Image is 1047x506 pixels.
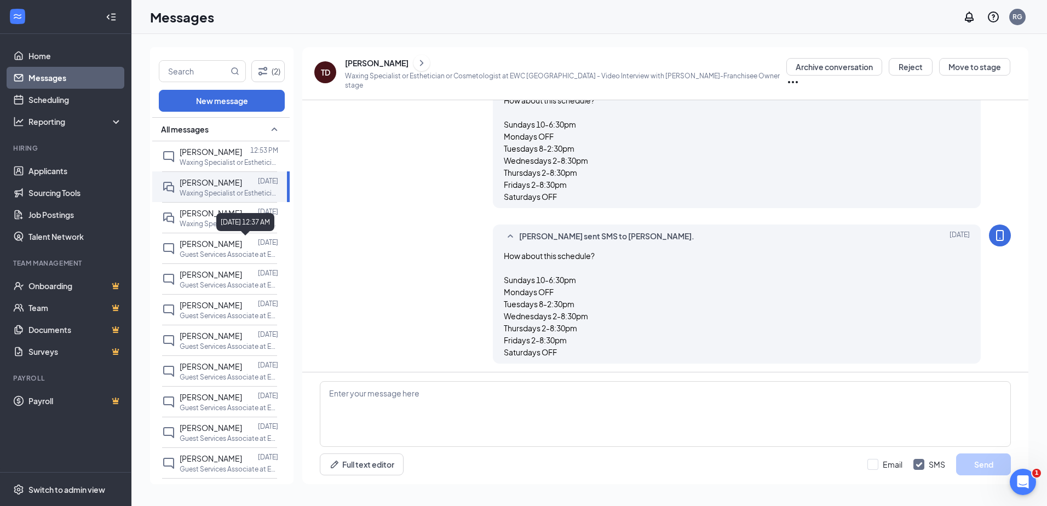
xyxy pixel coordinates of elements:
a: TeamCrown [28,297,122,319]
svg: Pen [329,459,340,470]
p: Guest Services Associate at EWC [GEOGRAPHIC_DATA] [180,342,278,351]
span: [PERSON_NAME] sent SMS to [PERSON_NAME]. [519,230,694,243]
svg: ChatInactive [162,457,175,470]
div: Hiring [13,143,120,153]
svg: ChatInactive [162,150,175,163]
div: [DATE] 12:37 AM [216,213,274,231]
span: [PERSON_NAME] [180,453,242,463]
svg: ChevronRight [416,56,427,70]
p: Waxing Specialist or Esthetician or Cosmetologist at EWC [GEOGRAPHIC_DATA] - Video Interview with... [345,71,786,90]
svg: Settings [13,484,24,495]
a: Talent Network [28,226,122,248]
svg: Filter [256,65,269,78]
button: Filter (2) [251,60,285,82]
svg: Collapse [106,12,117,22]
button: Archive conversation [786,58,882,76]
svg: Notifications [963,10,976,24]
a: SurveysCrown [28,341,122,363]
div: RG [1013,12,1022,21]
span: [PERSON_NAME] [180,423,242,433]
svg: ChatInactive [162,273,175,286]
span: [PERSON_NAME] [180,300,242,310]
div: Team Management [13,258,120,268]
span: [DATE] [950,230,970,243]
span: [PERSON_NAME] [180,361,242,371]
div: Reporting [28,116,123,127]
div: Switch to admin view [28,484,105,495]
span: [PERSON_NAME] [180,147,242,157]
p: [DATE] [258,207,278,216]
button: Send [956,453,1011,475]
button: ChevronRight [413,55,430,71]
a: DocumentsCrown [28,319,122,341]
p: Waxing Specialist or Esthetician or Cosmetologist at EWC [GEOGRAPHIC_DATA] [180,188,278,198]
p: Guest Services Associate at EWC [GEOGRAPHIC_DATA] [180,280,278,290]
svg: DoubleChat [162,181,175,194]
p: Guest Services Associate at EWC [GEOGRAPHIC_DATA] [180,372,278,382]
span: 1 [1032,469,1041,478]
p: [DATE] [258,299,278,308]
svg: ChatInactive [162,365,175,378]
span: [PERSON_NAME] [180,208,242,218]
a: Scheduling [28,89,122,111]
a: Messages [28,67,122,89]
input: Search [159,61,228,82]
p: [DATE] [258,330,278,339]
svg: QuestionInfo [987,10,1000,24]
p: [DATE] [258,238,278,247]
p: [DATE] [258,452,278,462]
p: 12:53 PM [250,146,278,155]
svg: Ellipses [786,76,799,89]
span: [PERSON_NAME] [180,269,242,279]
div: [PERSON_NAME] [345,58,409,68]
span: [PERSON_NAME] [180,239,242,249]
p: Waxing Specialist or Esthetician or Cosmetologist at EWC [GEOGRAPHIC_DATA] [180,219,278,228]
span: All messages [161,124,209,135]
svg: ChatInactive [162,426,175,439]
button: Reject [889,58,933,76]
a: Sourcing Tools [28,182,122,204]
a: PayrollCrown [28,390,122,412]
p: Guest Services Associate at EWC [GEOGRAPHIC_DATA] [180,250,278,259]
p: [DATE] [258,360,278,370]
svg: WorkstreamLogo [12,11,23,22]
p: [DATE] [258,391,278,400]
span: [PERSON_NAME] [180,331,242,341]
a: Applicants [28,160,122,182]
svg: DoubleChat [162,211,175,225]
svg: ChatInactive [162,395,175,409]
button: New message [159,90,285,112]
a: Home [28,45,122,67]
button: Full text editorPen [320,453,404,475]
span: [PERSON_NAME] [180,392,242,402]
p: Guest Services Associate at EWC [GEOGRAPHIC_DATA] [180,403,278,412]
svg: ChatInactive [162,334,175,347]
p: [DATE] [258,483,278,492]
div: Payroll [13,373,120,383]
p: [DATE] [258,176,278,186]
svg: SmallChevronUp [268,123,281,136]
p: Waxing Specialist or Esthetician or Cosmetologist at EWC [GEOGRAPHIC_DATA] [180,158,278,167]
button: Move to stage [939,58,1010,76]
h1: Messages [150,8,214,26]
p: [DATE] [258,268,278,278]
span: How about this schedule? Sundays 10-6:30pm Mondays OFF Tuesdays 8-2:30pm Wednesdays 2-8:30pm Thur... [504,251,595,357]
div: TD [321,67,330,78]
svg: ChatInactive [162,303,175,317]
a: Job Postings [28,204,122,226]
span: [PERSON_NAME] [180,177,242,187]
svg: MobileSms [993,229,1006,242]
svg: Analysis [13,116,24,127]
iframe: Intercom live chat [1010,469,1036,495]
p: Guest Services Associate at EWC [GEOGRAPHIC_DATA] [180,434,278,443]
svg: MagnifyingGlass [231,67,239,76]
p: Guest Services Associate at EWC [GEOGRAPHIC_DATA] [180,464,278,474]
p: Guest Services Associate at EWC [GEOGRAPHIC_DATA] [180,311,278,320]
svg: ChatInactive [162,242,175,255]
span: How about this schedule? Sundays 10-6:30pm Mondays OFF Tuesdays 8-2:30pm Wednesdays 2-8:30pm Thur... [504,95,595,202]
svg: SmallChevronUp [504,230,517,243]
p: [DATE] [258,422,278,431]
a: OnboardingCrown [28,275,122,297]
